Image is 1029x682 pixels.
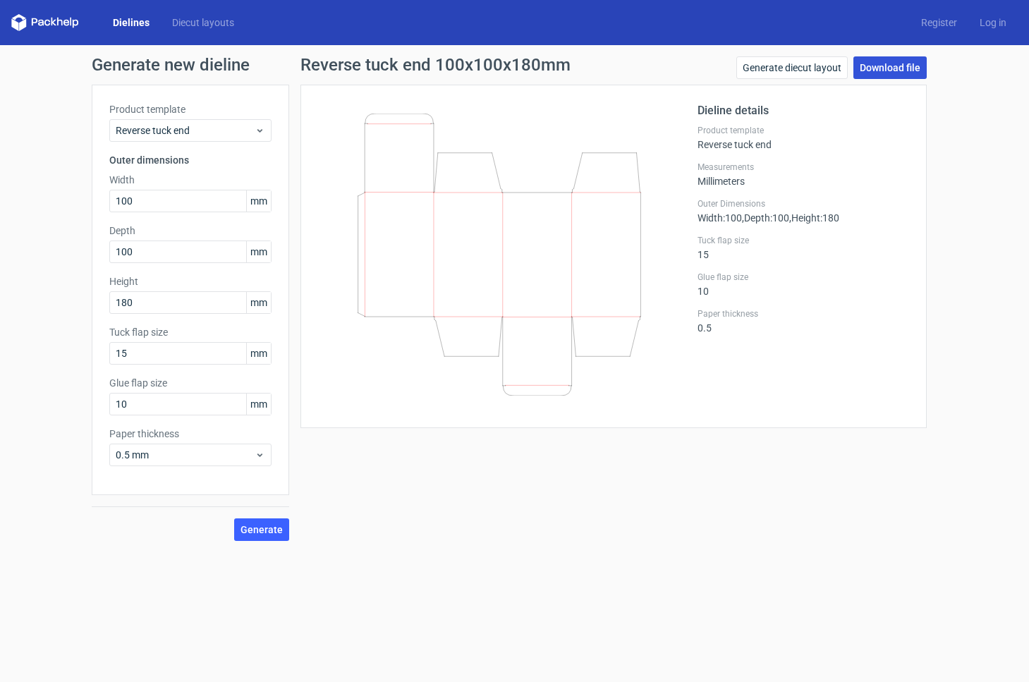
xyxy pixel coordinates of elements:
[109,224,272,238] label: Depth
[698,235,909,246] label: Tuck flap size
[246,241,271,262] span: mm
[698,308,909,319] label: Paper thickness
[736,56,848,79] a: Generate diecut layout
[698,308,909,334] div: 0.5
[968,16,1018,30] a: Log in
[698,125,909,150] div: Reverse tuck end
[240,525,283,535] span: Generate
[300,56,571,73] h1: Reverse tuck end 100x100x180mm
[109,102,272,116] label: Product template
[246,292,271,313] span: mm
[698,235,909,260] div: 15
[234,518,289,541] button: Generate
[116,448,255,462] span: 0.5 mm
[246,394,271,415] span: mm
[102,16,161,30] a: Dielines
[246,190,271,212] span: mm
[109,325,272,339] label: Tuck flap size
[698,272,909,297] div: 10
[910,16,968,30] a: Register
[742,212,789,224] span: , Depth : 100
[698,162,909,173] label: Measurements
[116,123,255,138] span: Reverse tuck end
[92,56,938,73] h1: Generate new dieline
[109,427,272,441] label: Paper thickness
[161,16,245,30] a: Diecut layouts
[109,274,272,288] label: Height
[698,125,909,136] label: Product template
[698,102,909,119] h2: Dieline details
[109,376,272,390] label: Glue flap size
[698,212,742,224] span: Width : 100
[109,173,272,187] label: Width
[853,56,927,79] a: Download file
[698,198,909,209] label: Outer Dimensions
[246,343,271,364] span: mm
[789,212,839,224] span: , Height : 180
[698,162,909,187] div: Millimeters
[109,153,272,167] h3: Outer dimensions
[698,272,909,283] label: Glue flap size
